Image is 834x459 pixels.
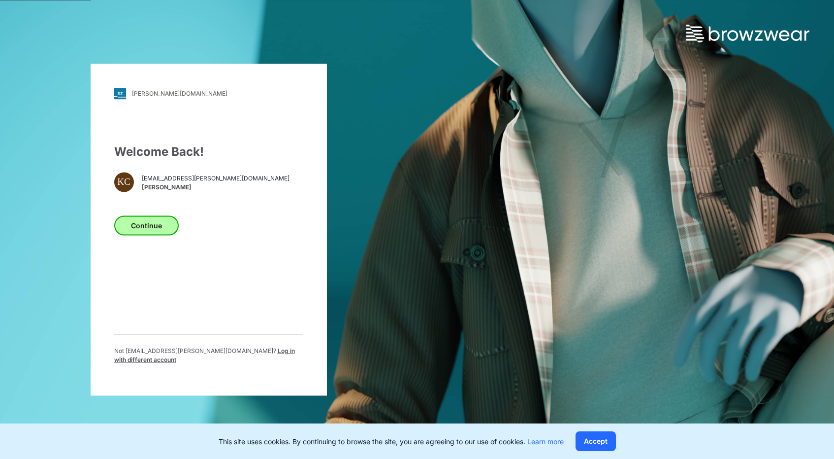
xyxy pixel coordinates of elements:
[114,346,303,364] p: Not [EMAIL_ADDRESS][PERSON_NAME][DOMAIN_NAME] ?
[114,142,303,160] div: Welcome Back!
[686,25,809,42] img: browzwear-logo.73288ffb.svg
[219,436,564,447] p: This site uses cookies. By continuing to browse the site, you are agreeing to our use of cookies.
[576,431,616,451] button: Accept
[142,183,289,192] span: [PERSON_NAME]
[527,437,564,446] a: Learn more
[114,87,126,99] img: svg+xml;base64,PHN2ZyB3aWR0aD0iMjgiIGhlaWdodD0iMjgiIHZpZXdCb3g9IjAgMCAyOCAyOCIgZmlsbD0ibm9uZSIgeG...
[132,90,227,97] div: [PERSON_NAME][DOMAIN_NAME]
[114,172,134,192] div: KC
[114,215,179,235] button: Continue
[142,174,289,183] span: [EMAIL_ADDRESS][PERSON_NAME][DOMAIN_NAME]
[114,87,303,99] a: [PERSON_NAME][DOMAIN_NAME]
